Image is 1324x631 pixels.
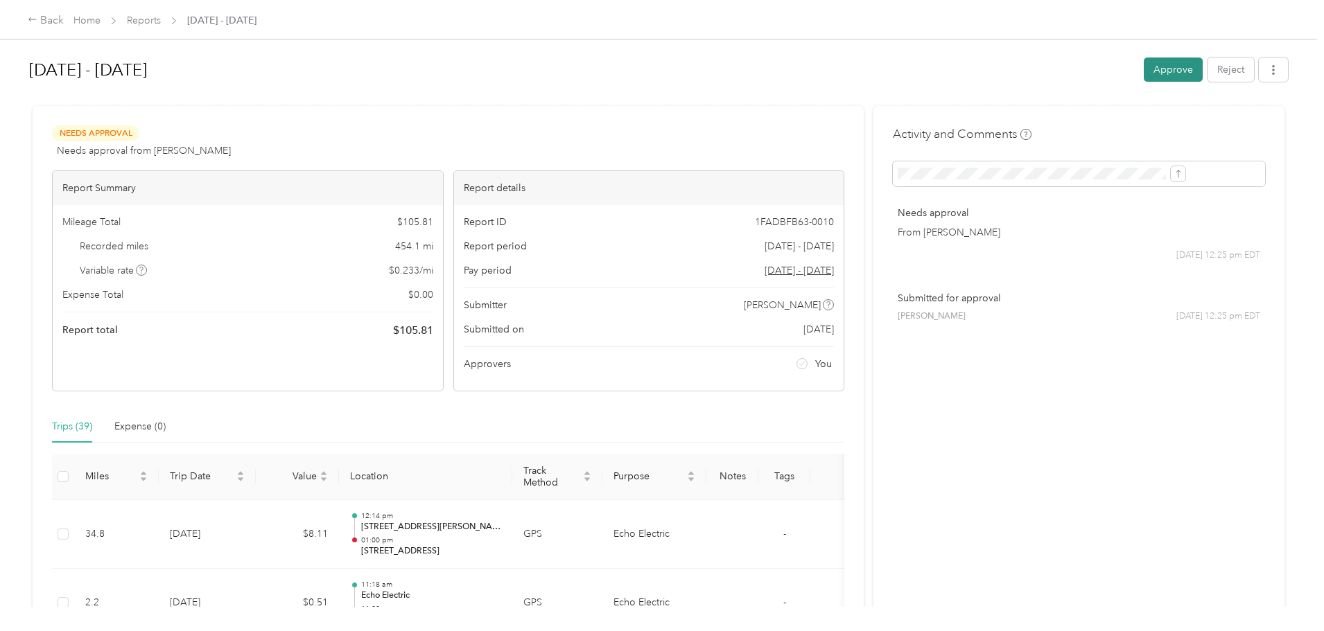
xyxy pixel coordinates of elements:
[28,12,64,29] div: Back
[1144,57,1203,82] button: Approve
[454,171,844,205] div: Report details
[755,215,834,229] span: 1FADBFB63-0010
[361,589,501,602] p: Echo Electric
[744,298,821,312] span: [PERSON_NAME]
[236,469,245,477] span: caret-up
[898,291,1260,305] p: Submitted for approval
[80,263,148,278] span: Variable rate
[512,454,602,500] th: Track Method
[1176,249,1260,262] span: [DATE] 12:25 pm EDT
[893,125,1031,143] h4: Activity and Comments
[512,500,602,569] td: GPS
[139,475,148,483] span: caret-down
[361,580,501,589] p: 11:18 am
[613,470,684,482] span: Purpose
[361,521,501,533] p: [STREET_ADDRESS][PERSON_NAME]
[159,500,256,569] td: [DATE]
[583,469,591,477] span: caret-up
[464,215,507,229] span: Report ID
[57,143,231,158] span: Needs approval from [PERSON_NAME]
[1246,553,1324,631] iframe: Everlance-gr Chat Button Frame
[898,225,1260,240] p: From [PERSON_NAME]
[408,287,433,302] span: $ 0.00
[159,454,256,500] th: Trip Date
[52,125,139,141] span: Needs Approval
[320,469,328,477] span: caret-up
[1208,57,1254,82] button: Reject
[803,322,834,337] span: [DATE]
[783,596,786,608] span: -
[267,470,317,482] span: Value
[339,454,512,500] th: Location
[602,500,706,569] td: Echo Electric
[523,465,580,488] span: Track Method
[320,475,328,483] span: caret-down
[687,475,695,483] span: caret-down
[53,171,443,205] div: Report Summary
[464,239,527,254] span: Report period
[256,500,339,569] td: $8.11
[256,454,339,500] th: Value
[1176,310,1260,323] span: [DATE] 12:25 pm EDT
[62,287,123,302] span: Expense Total
[765,239,834,254] span: [DATE] - [DATE]
[898,206,1260,220] p: Needs approval
[127,15,161,26] a: Reports
[187,13,256,28] span: [DATE] - [DATE]
[73,15,101,26] a: Home
[114,419,166,434] div: Expense (0)
[139,469,148,477] span: caret-up
[464,263,512,278] span: Pay period
[815,357,832,371] span: You
[52,419,92,434] div: Trips (39)
[397,215,433,229] span: $ 105.81
[395,239,433,254] span: 454.1 mi
[361,604,501,614] p: 11:22 am
[361,511,501,521] p: 12:14 pm
[62,215,121,229] span: Mileage Total
[74,500,159,569] td: 34.8
[361,535,501,545] p: 01:00 pm
[706,454,758,500] th: Notes
[393,322,433,339] span: $ 105.81
[583,475,591,483] span: caret-down
[464,298,507,312] span: Submitter
[602,454,706,500] th: Purpose
[389,263,433,278] span: $ 0.233 / mi
[361,545,501,558] p: [STREET_ADDRESS]
[464,322,524,337] span: Submitted on
[29,53,1134,87] h1: Sep 1 - 30, 2025
[62,323,118,337] span: Report total
[464,357,511,371] span: Approvers
[236,475,245,483] span: caret-down
[783,528,786,540] span: -
[74,454,159,500] th: Miles
[687,469,695,477] span: caret-up
[170,470,234,482] span: Trip Date
[898,310,966,323] span: [PERSON_NAME]
[765,263,834,278] span: Go to pay period
[85,470,137,482] span: Miles
[758,454,810,500] th: Tags
[80,239,148,254] span: Recorded miles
